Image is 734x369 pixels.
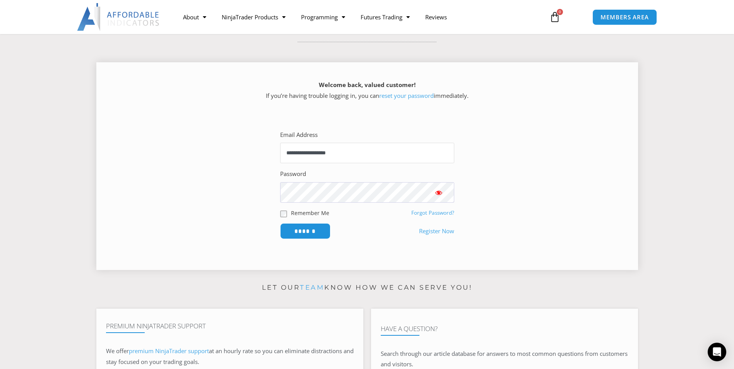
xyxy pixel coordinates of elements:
a: Forgot Password? [411,209,454,216]
a: NinjaTrader Products [214,8,293,26]
a: Register Now [419,226,454,237]
a: 0 [538,6,572,28]
a: reset your password [379,92,434,99]
button: Show password [423,182,454,203]
label: Remember Me [291,209,329,217]
a: Programming [293,8,353,26]
span: MEMBERS AREA [601,14,649,20]
span: We offer [106,347,129,355]
a: Futures Trading [353,8,417,26]
div: Open Intercom Messenger [708,343,726,361]
h4: Premium NinjaTrader Support [106,322,354,330]
strong: Welcome back, valued customer! [319,81,416,89]
label: Email Address [280,130,318,140]
a: MEMBERS AREA [592,9,657,25]
a: team [300,284,324,291]
a: premium NinjaTrader support [129,347,209,355]
span: at an hourly rate so you can eliminate distractions and stay focused on your trading goals. [106,347,354,366]
a: About [175,8,214,26]
span: 0 [557,9,563,15]
img: LogoAI | Affordable Indicators – NinjaTrader [77,3,160,31]
p: Let our know how we can serve you! [96,282,638,294]
p: If you’re having trouble logging in, you can immediately. [110,80,624,101]
a: Reviews [417,8,455,26]
label: Password [280,169,306,179]
nav: Menu [175,8,541,26]
h4: Have A Question? [381,325,628,333]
